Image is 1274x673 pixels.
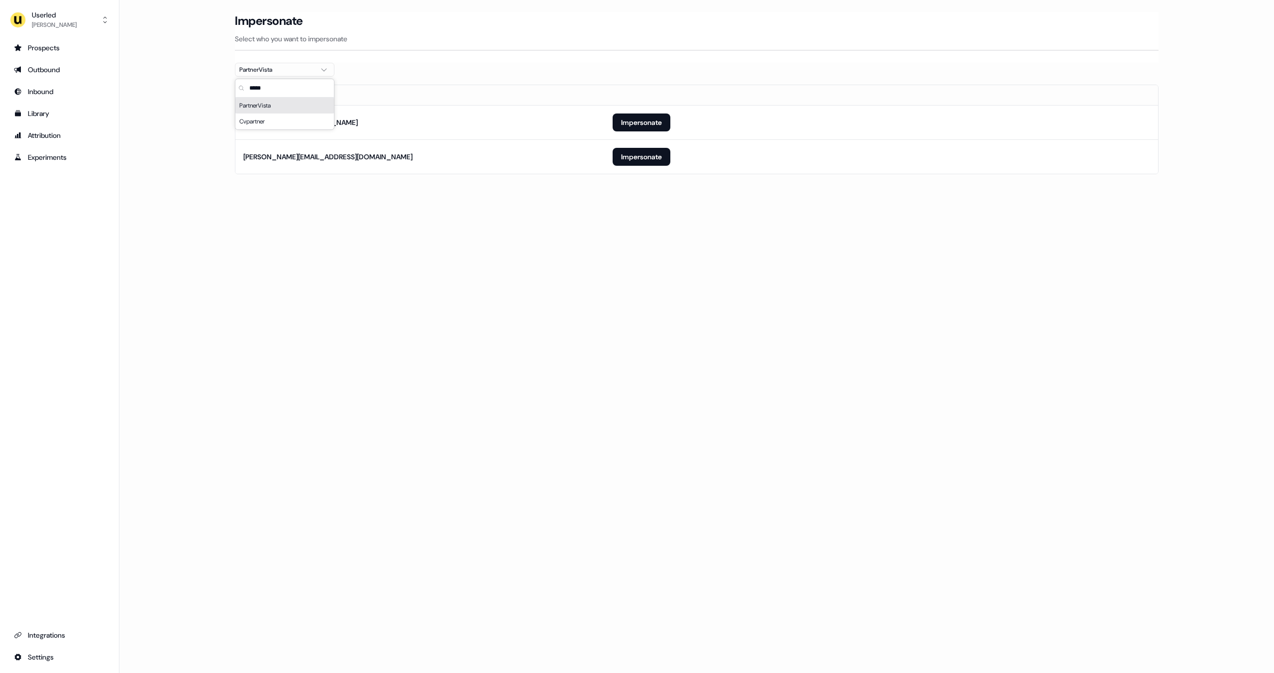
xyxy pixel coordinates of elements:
[8,62,111,78] a: Go to outbound experience
[14,43,105,53] div: Prospects
[235,113,334,129] div: Cvpartner
[14,630,105,640] div: Integrations
[235,98,334,129] div: Suggestions
[14,65,105,75] div: Outbound
[32,20,77,30] div: [PERSON_NAME]
[14,652,105,662] div: Settings
[235,34,1159,44] p: Select who you want to impersonate
[8,149,111,165] a: Go to experiments
[8,127,111,143] a: Go to attribution
[235,98,334,113] div: PartnerVista
[8,84,111,100] a: Go to Inbound
[235,13,303,28] h3: Impersonate
[239,65,314,75] div: PartnerVista
[243,152,413,162] div: [PERSON_NAME][EMAIL_ADDRESS][DOMAIN_NAME]
[8,106,111,121] a: Go to templates
[235,63,334,77] button: PartnerVista
[8,8,111,32] button: Userled[PERSON_NAME]
[32,10,77,20] div: Userled
[14,152,105,162] div: Experiments
[8,40,111,56] a: Go to prospects
[613,148,670,166] button: Impersonate
[14,130,105,140] div: Attribution
[8,649,111,665] a: Go to integrations
[14,109,105,118] div: Library
[8,627,111,643] a: Go to integrations
[613,113,670,131] button: Impersonate
[14,87,105,97] div: Inbound
[235,85,605,105] th: Email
